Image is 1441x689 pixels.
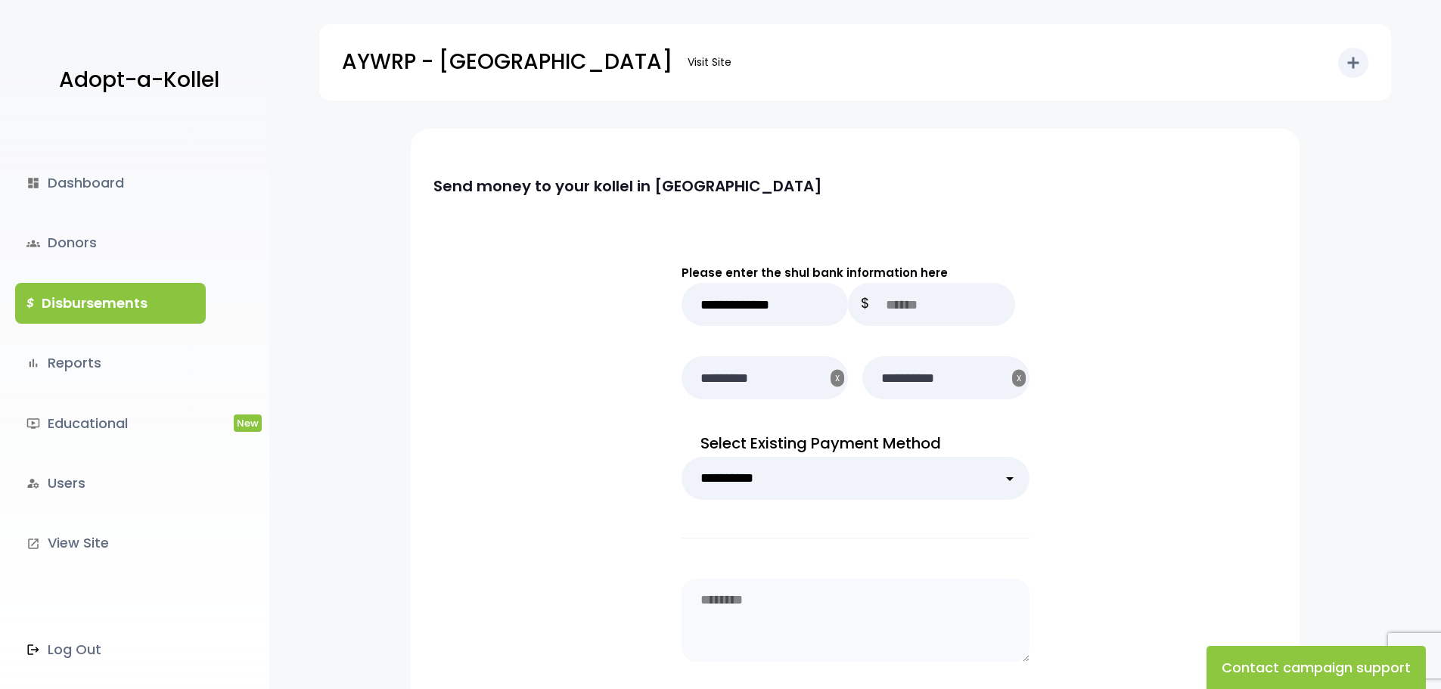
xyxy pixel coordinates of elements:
a: bar_chartReports [15,343,206,383]
p: $ [848,283,882,326]
i: add [1344,54,1362,72]
a: dashboardDashboard [15,163,206,203]
a: ondemand_videoEducationalNew [15,403,206,444]
a: Adopt-a-Kollel [51,44,219,117]
p: Select Existing Payment Method [682,430,1030,457]
i: manage_accounts [26,476,40,490]
p: Adopt-a-Kollel [59,61,219,99]
span: New [234,414,262,432]
span: groups [26,237,40,250]
button: Contact campaign support [1207,646,1426,689]
a: groupsDonors [15,222,206,263]
a: Visit Site [680,48,739,77]
i: launch [26,537,40,551]
p: Please enter the shul bank information here [682,262,1030,283]
a: manage_accountsUsers [15,463,206,504]
button: X [1012,370,1026,387]
button: add [1338,48,1368,78]
i: ondemand_video [26,417,40,430]
i: bar_chart [26,356,40,370]
a: Log Out [15,629,206,670]
i: dashboard [26,176,40,190]
p: Send money to your kollel in [GEOGRAPHIC_DATA] [433,174,1241,198]
p: AYWRP - [GEOGRAPHIC_DATA] [342,43,672,81]
a: $Disbursements [15,283,206,324]
button: X [831,370,844,387]
i: $ [26,293,34,315]
a: launchView Site [15,523,206,563]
